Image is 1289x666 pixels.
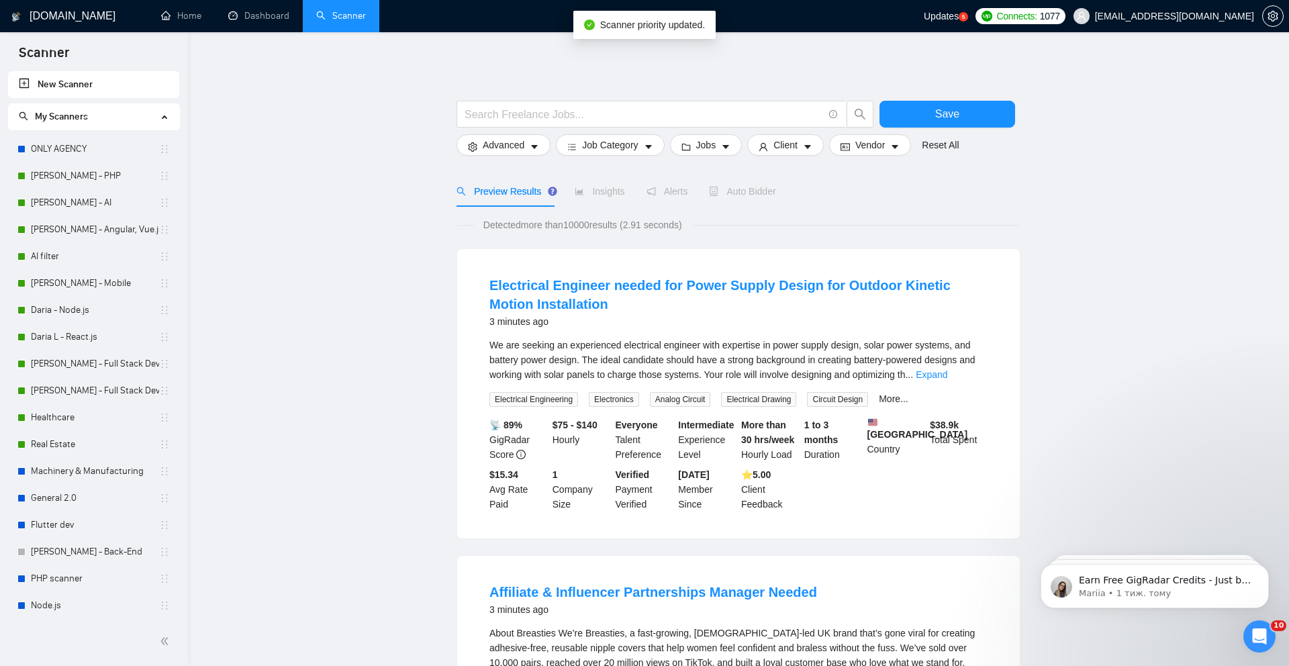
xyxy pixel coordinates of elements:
[159,439,170,450] span: holder
[489,420,522,430] b: 📡 89%
[8,350,179,377] li: Andrew T. - Full Stack Developer
[804,420,839,445] b: 1 to 3 months
[489,602,817,618] div: 3 minutes ago
[8,377,179,404] li: Alexander G. - Full Stack Developer
[553,420,598,430] b: $75 - $140
[959,12,968,21] a: 5
[647,186,688,197] span: Alerts
[567,142,577,152] span: bars
[996,9,1037,23] span: Connects:
[159,520,170,530] span: holder
[8,512,179,538] li: Flutter dev
[8,324,179,350] li: Daria L - React.js
[1077,11,1086,21] span: user
[31,458,159,485] a: Machinery & Manufacturing
[650,392,711,407] span: Analog Circuit
[613,418,676,462] div: Talent Preference
[159,385,170,396] span: holder
[159,144,170,154] span: holder
[489,314,988,330] div: 3 minutes ago
[1040,9,1060,23] span: 1077
[159,359,170,369] span: holder
[159,546,170,557] span: holder
[709,186,775,197] span: Auto Bidder
[8,136,179,162] li: ONLY AGENCY
[847,108,873,120] span: search
[31,431,159,458] a: Real Estate
[709,187,718,196] span: robot
[829,110,838,119] span: info-circle
[8,297,179,324] li: Daria - Node.js
[738,467,802,512] div: Client Feedback
[159,278,170,289] span: holder
[8,485,179,512] li: General 2.0
[228,10,289,21] a: dashboardDashboard
[31,485,159,512] a: General 2.0
[8,216,179,243] li: Oleksii K. - Angular, Vue.js
[474,218,691,232] span: Detected more than 10000 results (2.91 seconds)
[670,134,743,156] button: folderJobscaret-down
[489,585,817,600] a: Affiliate & Influencer Partnerships Manager Needed
[159,171,170,181] span: holder
[31,189,159,216] a: [PERSON_NAME] - AI
[803,142,812,152] span: caret-down
[747,134,824,156] button: userClientcaret-down
[19,111,28,121] span: search
[582,138,638,152] span: Job Category
[31,216,159,243] a: [PERSON_NAME] - Angular, Vue.js
[721,142,730,152] span: caret-down
[773,138,798,152] span: Client
[879,393,908,404] a: More...
[489,392,578,407] span: Electrical Engineering
[19,71,169,98] a: New Scanner
[982,11,992,21] img: upwork-logo.png
[675,418,738,462] div: Experience Level
[867,418,968,440] b: [GEOGRAPHIC_DATA]
[457,134,551,156] button: settingAdvancedcaret-down
[19,111,88,122] span: My Scanners
[616,420,658,430] b: Everyone
[8,189,179,216] li: Oleksii K. - AI
[35,111,88,122] span: My Scanners
[489,278,951,312] a: Electrical Engineer needed for Power Supply Design for Outdoor Kinetic Motion Installation
[159,224,170,235] span: holder
[31,512,159,538] a: Flutter dev
[647,187,656,196] span: notification
[8,538,179,565] li: Alexander G. - Back-End
[8,71,179,98] li: New Scanner
[802,418,865,462] div: Duration
[457,186,553,197] span: Preview Results
[1262,11,1284,21] a: setting
[1243,620,1276,653] iframe: Intercom live chat
[159,573,170,584] span: holder
[8,270,179,297] li: Andrew T. - Mobile
[8,565,179,592] li: PHP scanner
[721,392,796,407] span: Electrical Drawing
[8,431,179,458] li: Real Estate
[930,420,959,430] b: $ 38.9k
[550,467,613,512] div: Company Size
[159,197,170,208] span: holder
[316,10,366,21] a: searchScanner
[457,187,466,196] span: search
[31,324,159,350] a: Daria L - React.js
[31,243,159,270] a: AI filter
[613,467,676,512] div: Payment Verified
[159,466,170,477] span: holder
[468,142,477,152] span: setting
[738,418,802,462] div: Hourly Load
[865,418,928,462] div: Country
[159,493,170,504] span: holder
[556,134,664,156] button: barsJob Categorycaret-down
[759,142,768,152] span: user
[841,142,850,152] span: idcard
[905,369,913,380] span: ...
[847,101,873,128] button: search
[161,10,201,21] a: homeHome
[8,243,179,270] li: AI filter
[546,185,559,197] div: Tooltip anchor
[879,101,1015,128] button: Save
